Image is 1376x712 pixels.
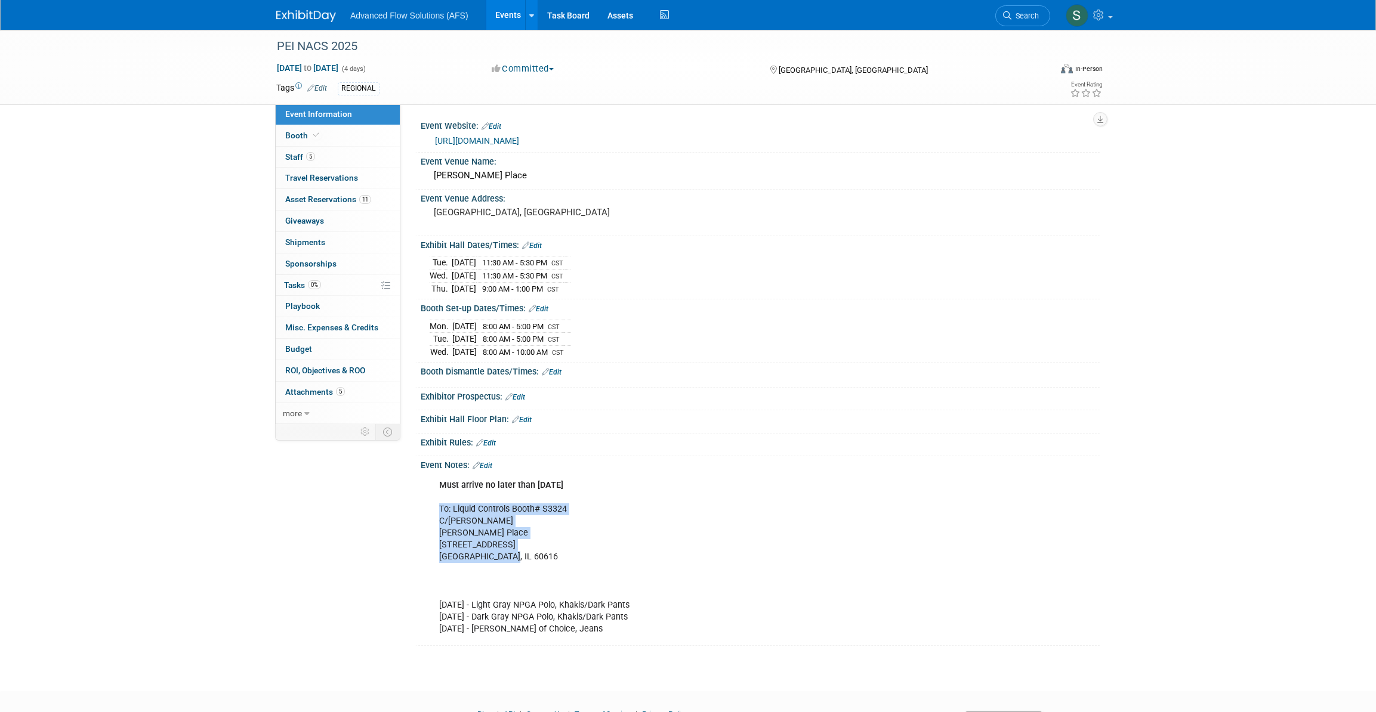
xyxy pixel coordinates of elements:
span: Travel Reservations [285,173,358,182]
span: CST [551,259,563,267]
div: [PERSON_NAME] Place [430,166,1091,185]
a: Tasks0% [276,275,400,296]
a: Booth [276,125,400,146]
a: Edit [512,416,532,424]
a: [URL][DOMAIN_NAME] [435,136,519,146]
td: [DATE] [452,270,476,283]
span: Budget [285,344,312,354]
a: Shipments [276,232,400,253]
span: [GEOGRAPHIC_DATA], [GEOGRAPHIC_DATA] [779,66,928,75]
span: 11:30 AM - 5:30 PM [482,271,547,280]
div: Event Notes: [421,456,1100,472]
span: CST [547,286,559,293]
span: Search [1011,11,1039,20]
span: 9:00 AM - 1:00 PM [482,284,543,293]
td: Mon. [430,320,452,333]
span: 0% [308,280,321,289]
div: Booth Set-up Dates/Times: [421,299,1100,315]
div: Booth Dismantle Dates/Times: [421,363,1100,378]
td: [DATE] [452,282,476,295]
a: Edit [307,84,327,92]
a: Edit [473,462,492,470]
a: Search [995,5,1050,26]
div: Exhibit Rules: [421,434,1100,449]
span: CST [551,273,563,280]
td: [DATE] [452,333,477,346]
td: Toggle Event Tabs [376,424,400,439]
span: Shipments [285,237,325,247]
div: PEI NACS 2025 [273,36,1032,57]
span: Sponsorships [285,259,337,268]
div: Exhibitor Prospectus: [421,388,1100,403]
a: Edit [476,439,496,447]
td: Tue. [430,256,452,270]
span: more [283,408,302,418]
button: Committed [488,63,559,75]
a: Edit [505,393,525,401]
a: Staff5 [276,147,400,168]
span: Booth [285,131,322,140]
img: ExhibitDay [276,10,336,22]
a: Edit [482,122,501,131]
span: CST [552,349,564,357]
a: more [276,403,400,424]
td: Wed. [430,270,452,283]
span: to [302,63,313,73]
img: Format-Inperson.png [1061,64,1073,73]
div: Event Website: [421,117,1100,132]
span: Misc. Expenses & Credits [285,323,378,332]
span: CST [548,336,560,343]
a: Event Information [276,104,400,125]
span: 8:00 AM - 5:00 PM [483,322,544,331]
div: Exhibit Hall Dates/Times: [421,236,1100,252]
a: Edit [522,242,542,250]
div: Event Rating [1070,82,1102,88]
span: 8:00 AM - 10:00 AM [483,348,548,357]
span: [DATE] [DATE] [276,63,339,73]
span: 5 [306,152,315,161]
div: Event Venue Address: [421,190,1100,205]
i: Booth reservation complete [313,132,319,138]
div: Exhibit Hall Floor Plan: [421,410,1100,426]
a: Budget [276,339,400,360]
td: Thu. [430,282,452,295]
span: 5 [336,387,345,396]
td: Wed. [430,345,452,358]
a: Sponsorships [276,253,400,274]
span: Staff [285,152,315,162]
a: Misc. Expenses & Credits [276,317,400,338]
div: Event Format [980,62,1103,80]
span: Advanced Flow Solutions (AFS) [350,11,468,20]
span: Attachments [285,387,345,397]
td: Tue. [430,333,452,346]
span: Giveaways [285,216,324,225]
span: CST [548,323,560,331]
td: [DATE] [452,320,477,333]
span: ROI, Objectives & ROO [285,366,365,375]
div: Event Venue Name: [421,153,1100,168]
td: [DATE] [452,345,477,358]
td: [DATE] [452,256,476,270]
span: Playbook [285,301,320,311]
div: REGIONAL [338,82,380,95]
span: Asset Reservations [285,194,371,204]
div: In-Person [1075,64,1103,73]
a: Edit [529,305,548,313]
img: Steve McAnally [1066,4,1088,27]
span: Event Information [285,109,352,119]
a: Travel Reservations [276,168,400,188]
td: Personalize Event Tab Strip [355,424,376,439]
span: (4 days) [341,65,366,73]
span: 8:00 AM - 5:00 PM [483,335,544,343]
span: Tasks [284,280,321,290]
a: Edit [542,368,561,376]
a: ROI, Objectives & ROO [276,360,400,381]
a: Playbook [276,296,400,317]
a: Giveaways [276,210,400,231]
span: 11:30 AM - 5:30 PM [482,258,547,267]
span: 11 [359,195,371,204]
div: To: Liquid Controls Booth# S3324 C/[PERSON_NAME] [PERSON_NAME] Place [STREET_ADDRESS] [GEOGRAPHIC... [431,473,968,641]
b: Must arrive no later than [DATE] [439,480,563,490]
td: Tags [276,82,327,95]
a: Asset Reservations11 [276,189,400,210]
